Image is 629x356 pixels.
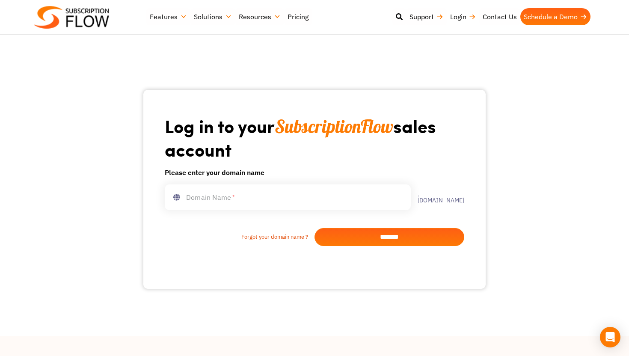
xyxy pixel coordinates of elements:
[190,8,235,25] a: Solutions
[411,191,464,203] label: .[DOMAIN_NAME]
[235,8,284,25] a: Resources
[165,167,464,178] h6: Please enter your domain name
[165,233,314,241] a: Forgot your domain name ?
[146,8,190,25] a: Features
[479,8,520,25] a: Contact Us
[600,327,620,347] div: Open Intercom Messenger
[34,6,109,29] img: Subscriptionflow
[275,115,393,138] span: SubscriptionFlow
[165,115,464,160] h1: Log in to your sales account
[520,8,590,25] a: Schedule a Demo
[406,8,447,25] a: Support
[284,8,312,25] a: Pricing
[447,8,479,25] a: Login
